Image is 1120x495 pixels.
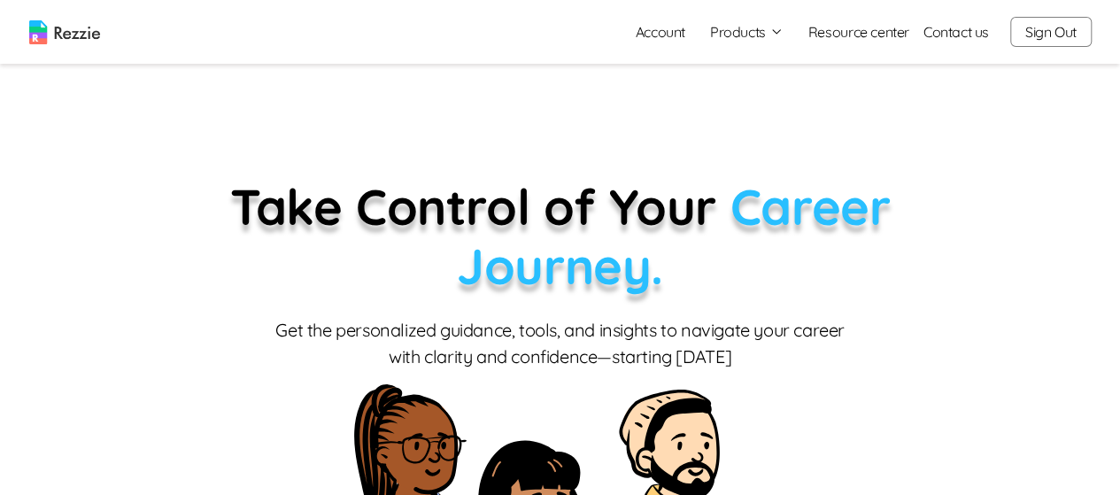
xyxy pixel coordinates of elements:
[140,177,981,296] p: Take Control of Your
[622,14,699,50] a: Account
[923,21,989,43] a: Contact us
[29,20,100,44] img: logo
[273,317,848,370] p: Get the personalized guidance, tools, and insights to navigate your career with clarity and confi...
[710,21,784,43] button: Products
[1010,17,1092,47] button: Sign Out
[808,21,909,43] a: Resource center
[457,175,890,297] span: Career Journey.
